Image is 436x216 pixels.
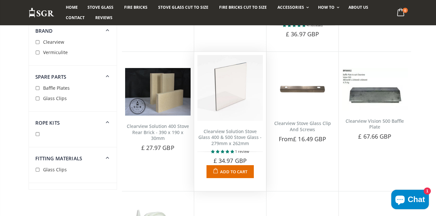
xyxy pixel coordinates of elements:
[348,5,368,10] span: About us
[158,5,208,10] span: Stove Glass Cut To Size
[43,39,64,45] span: Clearview
[279,135,326,143] span: From
[358,132,391,140] span: £ 67.66 GBP
[389,190,431,211] inbox-online-store-chat: Shopify online store chat
[61,13,89,23] a: Contact
[197,55,263,120] img: Clearview Solution 400 & 500 Stove Glass
[66,15,85,20] span: Contact
[344,2,373,13] a: About us
[270,68,335,113] img: Clearview Stove Glass Clip And Screw
[141,144,174,152] span: £ 27.97 GBP
[29,7,54,18] img: Stove Glass Replacement
[90,13,117,23] a: Reviews
[198,128,262,147] a: Clearview Solution Stove Glass 400 & 500 Stove Glass - 279mm x 262mm
[43,95,67,101] span: Glass Clips
[35,74,66,80] span: Spare Parts
[35,155,82,162] span: Fitting Materials
[286,30,319,38] span: £ 36.97 GBP
[211,149,235,154] span: 5.00 stars
[214,157,247,165] span: £ 34.97 GBP
[394,6,407,19] a: 0
[153,2,213,13] a: Stove Glass Cut To Size
[206,165,253,178] button: Add to Cart
[313,2,343,13] a: How To
[342,68,407,110] img: Clearview Vision 500 Baffle Plate
[235,149,249,154] span: 1 review
[83,2,118,13] a: Stove Glass
[346,118,404,130] a: Clearview Vision 500 Baffle Plate
[277,5,304,10] span: Accessories
[403,8,408,13] span: 0
[119,2,152,13] a: Fire Bricks
[293,135,326,143] span: £ 16.49 GBP
[214,2,272,13] a: Fire Bricks Cut To Size
[43,85,70,91] span: Baffle Plates
[307,23,323,28] span: 4 reviews
[124,5,147,10] span: Fire Bricks
[127,123,189,142] a: Clearview Solution 400 Stove Rear Brick - 390 x 190 x 30mm
[35,119,60,126] span: Rope Kits
[43,166,67,173] span: Glass Clips
[273,2,312,13] a: Accessories
[95,15,112,20] span: Reviews
[35,28,53,34] span: Brand
[125,68,191,115] img: Aarrow Ecoburn side fire brick (set of 2)
[219,5,267,10] span: Fire Bricks Cut To Size
[88,5,113,10] span: Stove Glass
[66,5,78,10] span: Home
[43,49,68,55] span: Vermiculite
[61,2,83,13] a: Home
[318,5,335,10] span: How To
[220,169,247,175] span: Add to Cart
[283,23,307,28] span: 5.00 stars
[274,120,331,132] a: Clearview Stove Glass Clip And Screws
